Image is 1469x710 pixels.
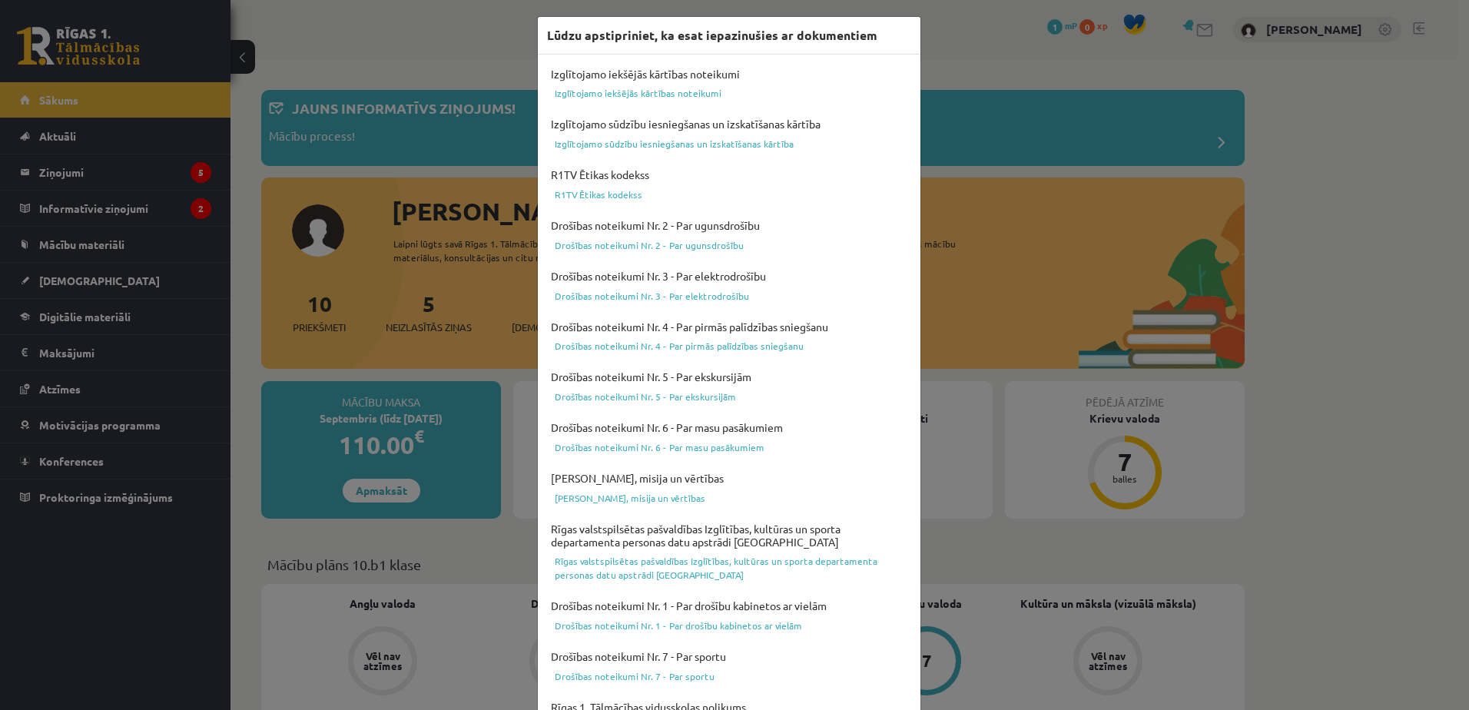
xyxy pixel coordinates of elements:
h4: Drošības noteikumi Nr. 3 - Par elektrodrošību [547,266,911,287]
h4: Drošības noteikumi Nr. 2 - Par ugunsdrošību [547,215,911,236]
a: [PERSON_NAME], misija un vērtības [547,489,911,507]
h4: Drošības noteikumi Nr. 5 - Par ekskursijām [547,367,911,387]
h4: Izglītojamo sūdzību iesniegšanas un izskatīšanas kārtība [547,114,911,134]
h4: Drošības noteikumi Nr. 4 - Par pirmās palīdzības sniegšanu [547,317,911,337]
h4: R1TV Ētikas kodekss [547,164,911,185]
a: Izglītojamo iekšējās kārtības noteikumi [547,84,911,102]
a: Drošības noteikumi Nr. 6 - Par masu pasākumiem [547,438,911,456]
h4: Izglītojamo iekšējās kārtības noteikumi [547,64,911,85]
h4: Rīgas valstspilsētas pašvaldības Izglītības, kultūras un sporta departamenta personas datu apstrā... [547,519,911,552]
a: R1TV Ētikas kodekss [547,185,911,204]
h4: Drošības noteikumi Nr. 6 - Par masu pasākumiem [547,417,911,438]
a: Drošības noteikumi Nr. 1 - Par drošību kabinetos ar vielām [547,616,911,635]
h4: [PERSON_NAME], misija un vērtības [547,468,911,489]
a: Izglītojamo sūdzību iesniegšanas un izskatīšanas kārtība [547,134,911,153]
a: Rīgas valstspilsētas pašvaldības Izglītības, kultūras un sporta departamenta personas datu apstrā... [547,552,911,584]
a: Drošības noteikumi Nr. 5 - Par ekskursijām [547,387,911,406]
a: Drošības noteikumi Nr. 7 - Par sportu [547,667,911,685]
h4: Drošības noteikumi Nr. 7 - Par sportu [547,646,911,667]
a: Drošības noteikumi Nr. 3 - Par elektrodrošību [547,287,911,305]
a: Drošības noteikumi Nr. 2 - Par ugunsdrošību [547,236,911,254]
h4: Drošības noteikumi Nr. 1 - Par drošību kabinetos ar vielām [547,596,911,616]
a: Drošības noteikumi Nr. 4 - Par pirmās palīdzības sniegšanu [547,337,911,355]
h3: Lūdzu apstipriniet, ka esat iepazinušies ar dokumentiem [547,26,877,45]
